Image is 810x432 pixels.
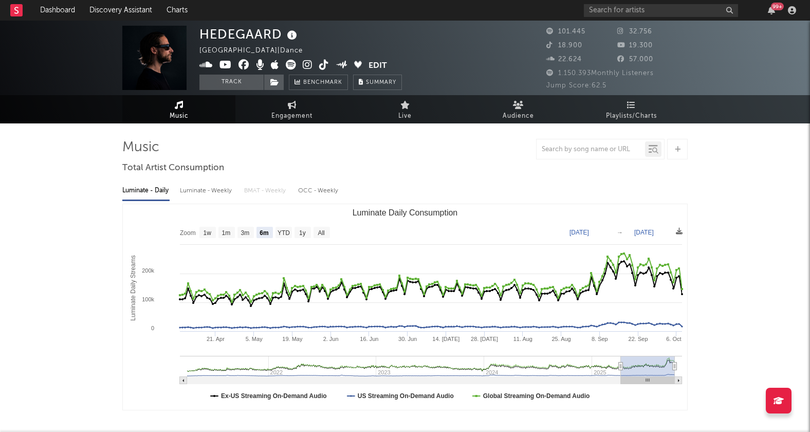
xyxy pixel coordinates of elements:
[260,229,268,237] text: 6m
[771,3,784,10] div: 99 +
[122,95,235,123] a: Music
[569,229,589,236] text: [DATE]
[170,110,189,122] span: Music
[483,392,590,400] text: Global Streaming On-Demand Audio
[298,182,339,200] div: OCC - Weekly
[122,182,170,200] div: Luminate - Daily
[551,336,570,342] text: 25. Aug
[358,392,454,400] text: US Streaming On-Demand Audio
[142,267,154,274] text: 200k
[462,95,575,123] a: Audience
[303,77,342,89] span: Benchmark
[130,255,137,320] text: Luminate Daily Streams
[122,162,224,174] span: Total Artist Consumption
[584,4,738,17] input: Search for artists
[353,75,402,90] button: Summary
[629,336,648,342] text: 22. Sep
[360,336,378,342] text: 16. Jun
[180,182,234,200] div: Luminate - Weekly
[318,229,324,237] text: All
[353,208,458,217] text: Luminate Daily Consumption
[503,110,534,122] span: Audience
[323,336,339,342] text: 2. Jun
[199,75,264,90] button: Track
[278,229,290,237] text: YTD
[398,336,417,342] text: 30. Jun
[546,82,606,89] span: Jump Score: 62.5
[432,336,459,342] text: 14. [DATE]
[199,45,315,57] div: [GEOGRAPHIC_DATA] | Dance
[471,336,498,342] text: 28. [DATE]
[546,70,654,77] span: 1.150.393 Monthly Listeners
[575,95,688,123] a: Playlists/Charts
[369,60,387,73] button: Edit
[207,336,225,342] text: 21. Apr
[246,336,263,342] text: 5. May
[241,229,250,237] text: 3m
[546,28,585,35] span: 101.445
[222,229,231,237] text: 1m
[289,75,348,90] a: Benchmark
[299,229,306,237] text: 1y
[204,229,212,237] text: 1w
[151,325,154,331] text: 0
[271,110,312,122] span: Engagement
[617,42,653,49] span: 19.300
[617,229,623,236] text: →
[768,6,775,14] button: 99+
[513,336,532,342] text: 11. Aug
[199,26,300,43] div: HEDEGAARD
[592,336,608,342] text: 8. Sep
[606,110,657,122] span: Playlists/Charts
[398,110,412,122] span: Live
[221,392,327,400] text: Ex-US Streaming On-Demand Audio
[546,56,582,63] span: 22.624
[546,42,582,49] span: 18.900
[123,204,687,410] svg: Luminate Daily Consumption
[180,229,196,237] text: Zoom
[666,336,681,342] text: 6. Oct
[235,95,348,123] a: Engagement
[348,95,462,123] a: Live
[537,146,645,154] input: Search by song name or URL
[282,336,303,342] text: 19. May
[617,28,652,35] span: 32.756
[142,296,154,302] text: 100k
[634,229,654,236] text: [DATE]
[617,56,653,63] span: 57.000
[366,80,396,85] span: Summary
